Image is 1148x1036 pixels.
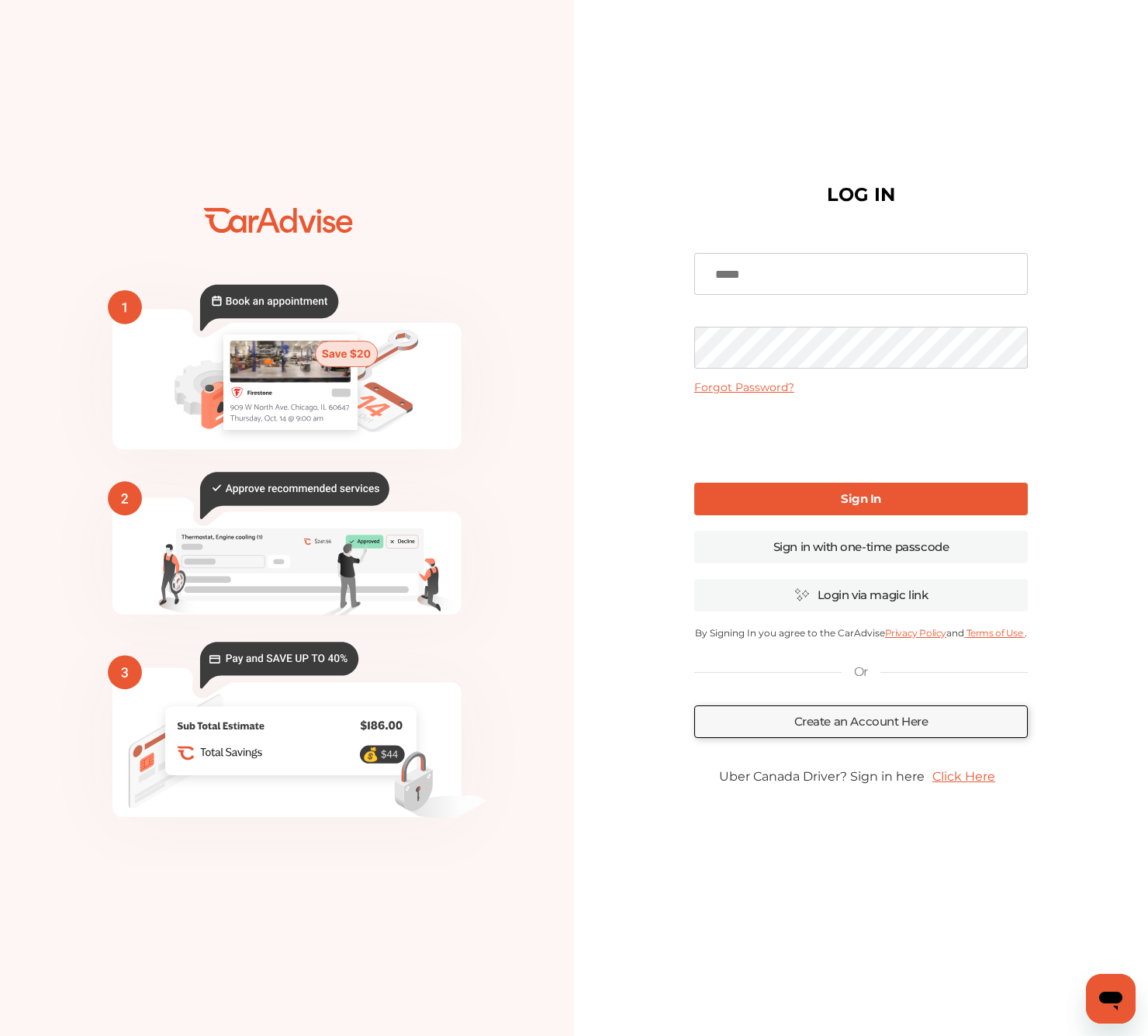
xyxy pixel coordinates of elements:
a: Login via magic link [694,579,1028,612]
b: Sign In [841,491,881,506]
p: Or [854,664,868,681]
a: Create an Account Here [694,705,1028,738]
a: Terms of Use [964,627,1025,639]
h1: LOG IN [827,187,895,203]
iframe: reCAPTCHA [743,407,979,467]
text: 💰 [362,746,379,762]
a: Sign in with one-time passcode [694,531,1028,563]
a: Forgot Password? [694,380,794,394]
a: Click Here [925,761,1003,792]
iframe: Button to launch messaging window [1086,974,1136,1024]
p: By Signing In you agree to the CarAdvise and . [694,627,1028,639]
a: Privacy Policy [885,627,946,639]
a: Sign In [694,483,1028,515]
span: Uber Canada Driver? Sign in here [719,769,925,784]
img: magic_icon.32c66aac.svg [794,587,810,602]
